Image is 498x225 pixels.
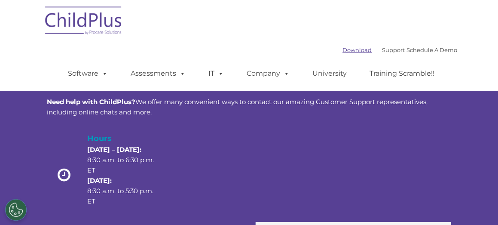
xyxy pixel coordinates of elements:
a: Software [60,65,117,82]
a: University [304,65,356,82]
h4: Hours [87,133,155,145]
strong: Need help with ChildPlus? [47,98,136,106]
a: Support [382,46,405,53]
strong: [DATE] – [DATE]: [87,145,141,154]
a: IT [200,65,233,82]
font: | [343,46,458,53]
strong: [DATE]: [87,176,112,185]
span: We offer many convenient ways to contact our amazing Customer Support representatives, including ... [47,98,428,116]
a: Assessments [122,65,195,82]
a: Download [343,46,372,53]
a: Company [238,65,299,82]
a: Training Scramble!! [361,65,443,82]
a: Schedule A Demo [407,46,458,53]
p: 8:30 a.m. to 6:30 p.m. ET 8:30 a.m. to 5:30 p.m. ET [87,145,155,207]
button: Cookies Settings [5,199,27,221]
img: ChildPlus by Procare Solutions [41,0,127,43]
